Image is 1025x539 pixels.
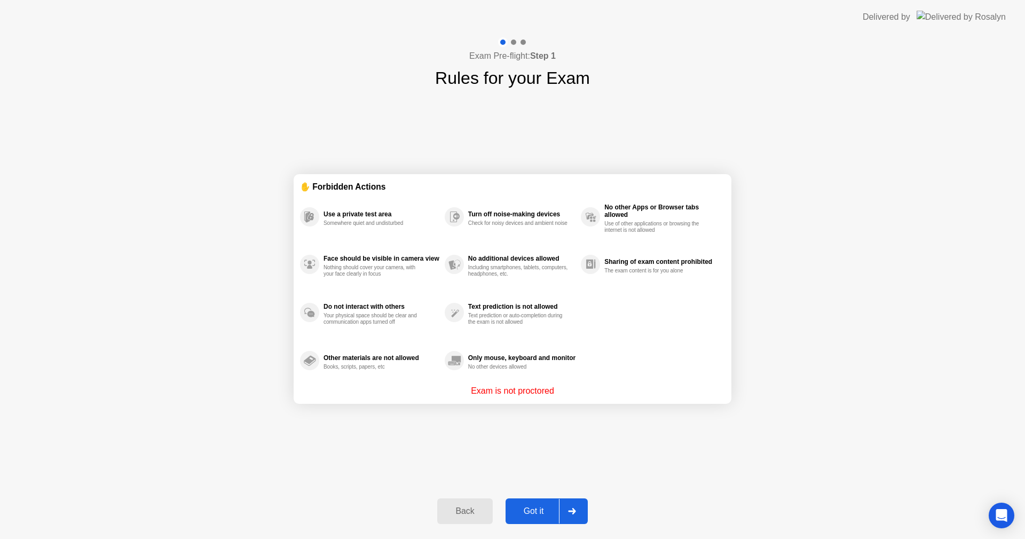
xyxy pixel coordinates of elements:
[604,268,705,274] div: The exam content is for you alone
[435,65,590,91] h1: Rules for your Exam
[468,210,575,218] div: Turn off noise-making devices
[324,313,424,325] div: Your physical space should be clear and communication apps turned off
[324,354,439,362] div: Other materials are not allowed
[440,506,489,516] div: Back
[604,204,720,218] div: No other Apps or Browser tabs allowed
[471,385,554,397] p: Exam is not proctored
[468,303,575,310] div: Text prediction is not allowed
[863,11,910,24] div: Delivered by
[506,498,588,524] button: Got it
[300,181,725,193] div: ✋ Forbidden Actions
[468,264,569,277] div: Including smartphones, tablets, computers, headphones, etc.
[469,50,556,63] h4: Exam Pre-flight:
[468,220,569,226] div: Check for noisy devices and ambient noise
[324,303,439,310] div: Do not interact with others
[468,364,569,370] div: No other devices allowed
[917,11,1006,23] img: Delivered by Rosalyn
[468,354,575,362] div: Only mouse, keyboard and monitor
[530,51,556,60] b: Step 1
[324,264,424,277] div: Nothing should cover your camera, with your face clearly in focus
[604,258,720,265] div: Sharing of exam content prohibited
[468,313,569,325] div: Text prediction or auto-completion during the exam is not allowed
[324,220,424,226] div: Somewhere quiet and undisturbed
[324,210,439,218] div: Use a private test area
[324,255,439,262] div: Face should be visible in camera view
[509,506,559,516] div: Got it
[437,498,492,524] button: Back
[989,503,1014,528] div: Open Intercom Messenger
[604,221,705,233] div: Use of other applications or browsing the internet is not allowed
[324,364,424,370] div: Books, scripts, papers, etc
[468,255,575,262] div: No additional devices allowed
